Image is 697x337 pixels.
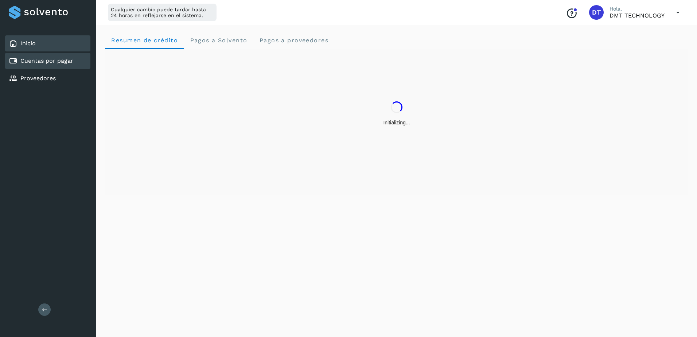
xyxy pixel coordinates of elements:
[5,35,90,51] div: Inicio
[5,53,90,69] div: Cuentas por pagar
[610,12,665,19] p: DMT TECHNOLOGY
[20,40,36,47] a: Inicio
[108,4,217,21] div: Cualquier cambio puede tardar hasta 24 horas en reflejarse en el sistema.
[259,37,328,44] span: Pagos a proveedores
[610,6,665,12] p: Hola,
[5,70,90,86] div: Proveedores
[111,37,178,44] span: Resumen de crédito
[20,75,56,82] a: Proveedores
[190,37,247,44] span: Pagos a Solvento
[20,57,73,64] a: Cuentas por pagar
